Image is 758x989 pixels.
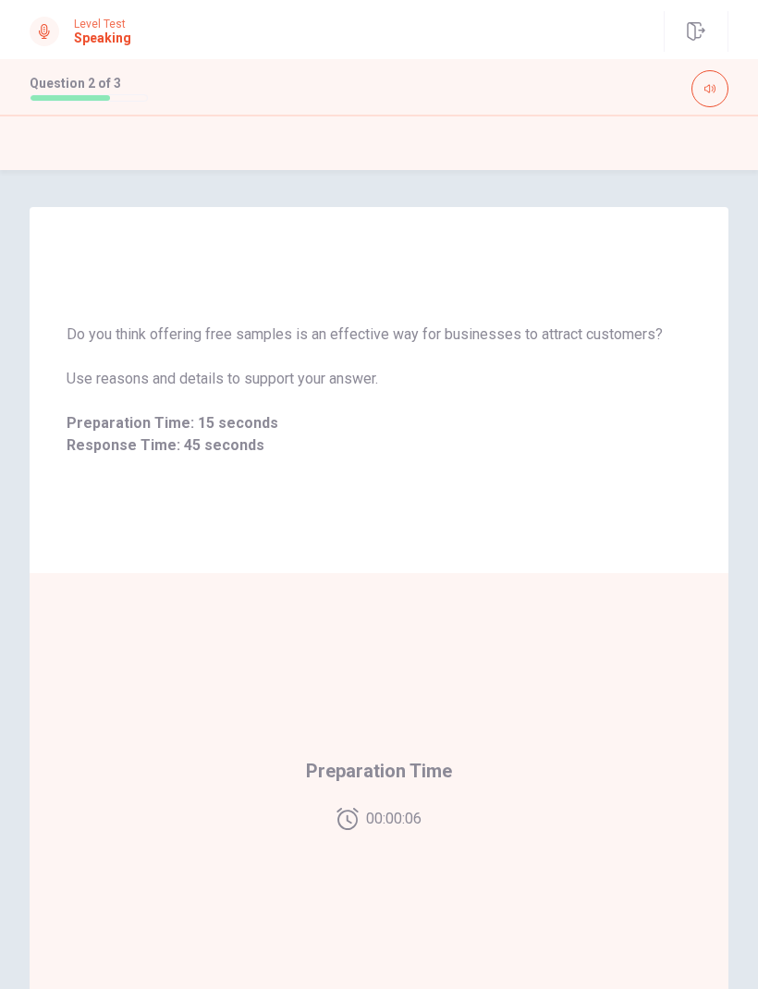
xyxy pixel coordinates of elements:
span: Preparation Time [306,756,452,786]
span: Use reasons and details to support your answer. [67,368,691,390]
span: Response Time: 45 seconds [67,434,691,457]
h1: Question 2 of 3 [30,76,148,91]
span: Preparation Time: 15 seconds [67,412,691,434]
span: Do you think offering free samples is an effective way for businesses to attract customers? [67,324,691,346]
h1: Speaking [74,31,131,45]
span: 00:00:06 [366,808,422,830]
span: Level Test [74,18,131,31]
